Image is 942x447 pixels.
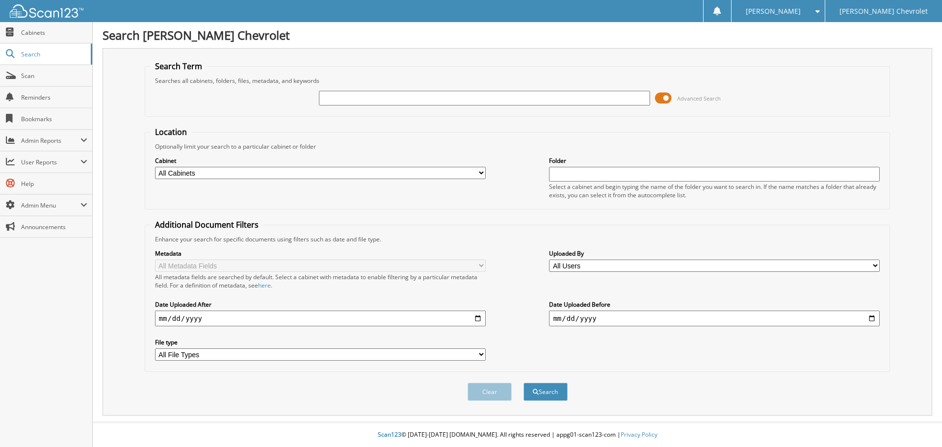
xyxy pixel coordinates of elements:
[150,235,885,243] div: Enhance your search for specific documents using filters such as date and file type.
[155,300,486,309] label: Date Uploaded After
[103,27,932,43] h1: Search [PERSON_NAME] Chevrolet
[549,300,880,309] label: Date Uploaded Before
[468,383,512,401] button: Clear
[677,95,721,102] span: Advanced Search
[21,50,86,58] span: Search
[21,115,87,123] span: Bookmarks
[549,157,880,165] label: Folder
[21,72,87,80] span: Scan
[523,383,568,401] button: Search
[893,400,942,447] iframe: Chat Widget
[21,223,87,231] span: Announcements
[621,430,657,439] a: Privacy Policy
[150,127,192,137] legend: Location
[21,180,87,188] span: Help
[150,142,885,151] div: Optionally limit your search to a particular cabinet or folder
[746,8,801,14] span: [PERSON_NAME]
[549,311,880,326] input: end
[21,136,80,145] span: Admin Reports
[549,249,880,258] label: Uploaded By
[155,273,486,289] div: All metadata fields are searched by default. Select a cabinet with metadata to enable filtering b...
[150,219,263,230] legend: Additional Document Filters
[378,430,401,439] span: Scan123
[21,158,80,166] span: User Reports
[150,77,885,85] div: Searches all cabinets, folders, files, metadata, and keywords
[839,8,928,14] span: [PERSON_NAME] Chevrolet
[155,338,486,346] label: File type
[10,4,83,18] img: scan123-logo-white.svg
[155,249,486,258] label: Metadata
[21,93,87,102] span: Reminders
[155,157,486,165] label: Cabinet
[549,183,880,199] div: Select a cabinet and begin typing the name of the folder you want to search in. If the name match...
[155,311,486,326] input: start
[93,423,942,447] div: © [DATE]-[DATE] [DOMAIN_NAME]. All rights reserved | appg01-scan123-com |
[258,281,271,289] a: here
[150,61,207,72] legend: Search Term
[21,28,87,37] span: Cabinets
[21,201,80,210] span: Admin Menu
